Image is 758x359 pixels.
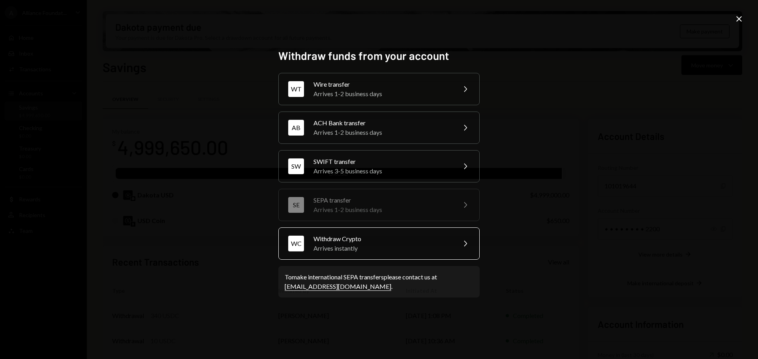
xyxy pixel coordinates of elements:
h2: Withdraw funds from your account [278,48,480,63]
div: WC [288,236,304,251]
div: AB [288,120,304,136]
div: Arrives instantly [313,244,451,253]
div: Arrives 1-2 business days [313,205,451,214]
button: WCWithdraw CryptoArrives instantly [278,227,480,260]
button: ABACH Bank transferArrives 1-2 business days [278,112,480,144]
div: SWIFT transfer [313,157,451,166]
div: Arrives 3-5 business days [313,166,451,176]
div: Wire transfer [313,80,451,89]
div: SE [288,197,304,213]
div: Withdraw Crypto [313,234,451,244]
button: WTWire transferArrives 1-2 business days [278,73,480,105]
div: WT [288,81,304,97]
div: SW [288,158,304,174]
div: To make international SEPA transfers please contact us at . [285,272,473,291]
div: SEPA transfer [313,195,451,205]
div: ACH Bank transfer [313,118,451,128]
a: [EMAIL_ADDRESS][DOMAIN_NAME] [285,283,391,291]
div: Arrives 1-2 business days [313,128,451,137]
div: Arrives 1-2 business days [313,89,451,99]
button: SESEPA transferArrives 1-2 business days [278,189,480,221]
button: SWSWIFT transferArrives 3-5 business days [278,150,480,182]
